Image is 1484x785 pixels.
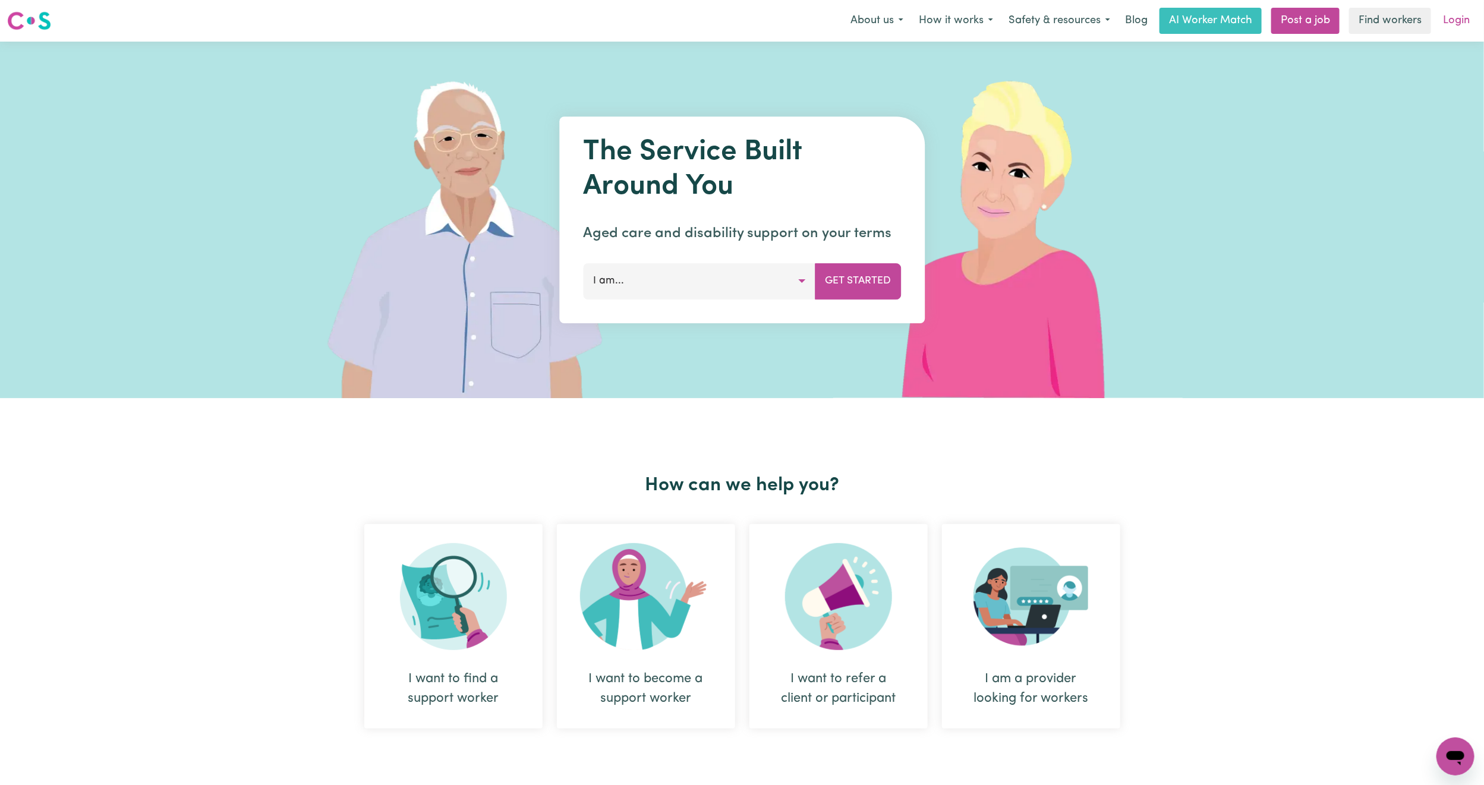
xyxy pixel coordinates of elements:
[778,669,899,708] div: I want to refer a client or participant
[785,543,892,650] img: Refer
[1160,8,1262,34] a: AI Worker Match
[585,669,707,708] div: I want to become a support worker
[7,10,51,31] img: Careseekers logo
[583,263,815,299] button: I am...
[843,8,911,33] button: About us
[1118,8,1155,34] a: Blog
[583,135,901,204] h1: The Service Built Around You
[583,223,901,244] p: Aged care and disability support on your terms
[364,524,543,729] div: I want to find a support worker
[973,543,1089,650] img: Provider
[557,524,735,729] div: I want to become a support worker
[1271,8,1340,34] a: Post a job
[357,474,1127,497] h2: How can we help you?
[1436,737,1474,775] iframe: Button to launch messaging window, conversation in progress
[1349,8,1431,34] a: Find workers
[911,8,1001,33] button: How it works
[7,7,51,34] a: Careseekers logo
[580,543,712,650] img: Become Worker
[393,669,514,708] div: I want to find a support worker
[1436,8,1477,34] a: Login
[971,669,1092,708] div: I am a provider looking for workers
[942,524,1120,729] div: I am a provider looking for workers
[400,543,507,650] img: Search
[1001,8,1118,33] button: Safety & resources
[749,524,928,729] div: I want to refer a client or participant
[815,263,901,299] button: Get Started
